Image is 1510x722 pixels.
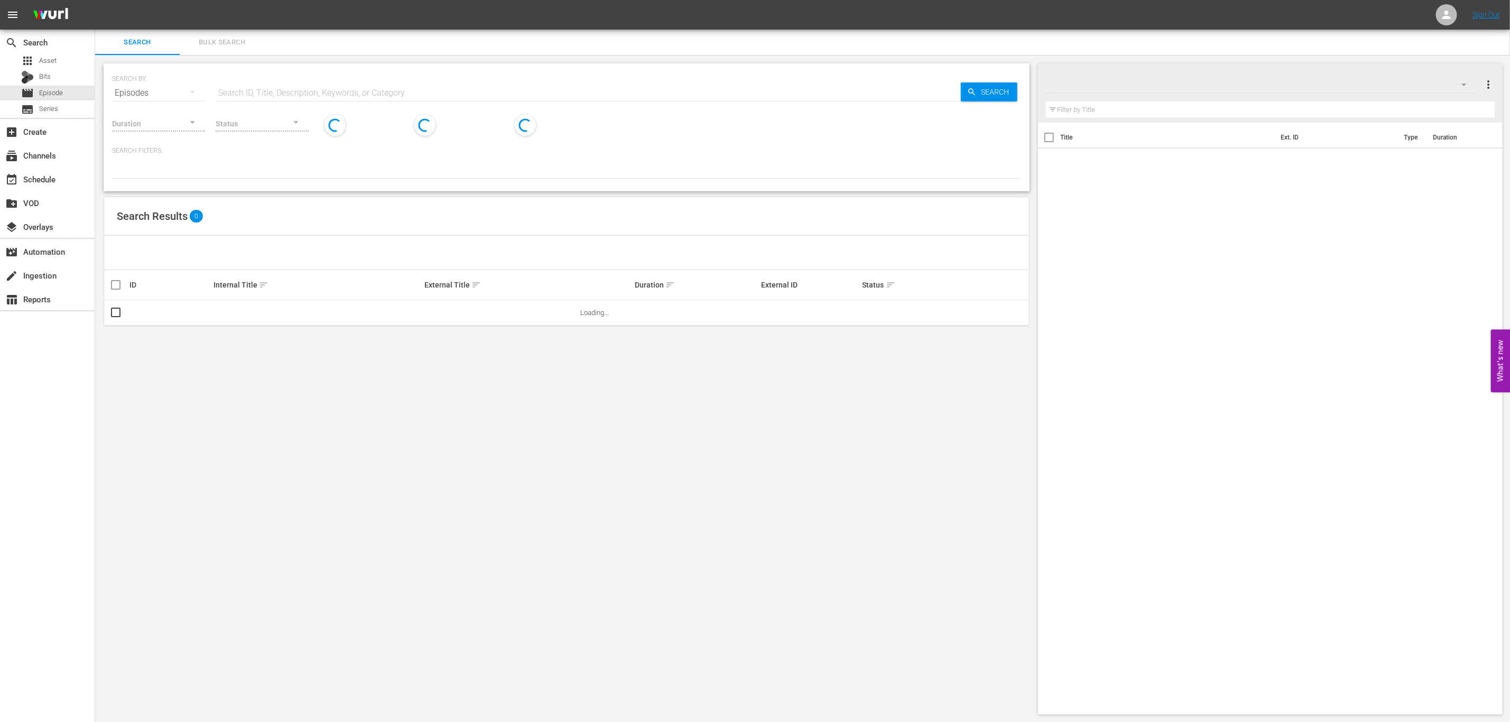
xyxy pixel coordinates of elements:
div: Status [863,279,943,291]
span: Loading... [580,309,609,317]
div: Internal Title [214,279,421,291]
a: Sign Out [1472,11,1500,19]
button: Search [961,82,1017,101]
div: External ID [761,281,859,289]
span: sort [665,280,675,290]
span: Create [5,126,18,138]
th: Duration [1426,123,1490,152]
div: ID [129,281,210,289]
p: Search Filters: [112,146,1021,155]
span: sort [471,280,481,290]
th: Ext. ID [1275,123,1398,152]
span: Bulk Search [186,36,258,49]
span: Series [39,104,58,114]
span: Channels [5,150,18,162]
span: Search [977,82,1017,101]
button: Open Feedback Widget [1491,330,1510,393]
span: Asset [39,55,57,66]
span: 0 [190,210,203,223]
span: Episode [39,88,63,98]
div: External Title [424,279,632,291]
span: Search Results [117,210,188,223]
span: VOD [5,197,18,210]
span: Search [101,36,173,49]
div: Episodes [112,78,205,108]
button: more_vert [1482,72,1495,97]
span: Reports [5,293,18,306]
span: sort [259,280,268,290]
div: Duration [635,279,758,291]
div: Bits [21,71,34,84]
span: Series [21,103,34,116]
span: Asset [21,54,34,67]
span: Episode [21,87,34,99]
img: ans4CAIJ8jUAAAAAAAAAAAAAAAAAAAAAAAAgQb4GAAAAAAAAAAAAAAAAAAAAAAAAJMjXAAAAAAAAAAAAAAAAAAAAAAAAgAT5G... [25,3,76,27]
span: Schedule [5,173,18,186]
span: menu [6,8,19,21]
span: Bits [39,71,51,82]
span: more_vert [1482,78,1495,91]
span: Automation [5,246,18,258]
th: Type [1397,123,1426,152]
span: Ingestion [5,270,18,282]
th: Title [1060,123,1274,152]
span: sort [886,280,895,290]
span: Overlays [5,221,18,234]
span: Search [5,36,18,49]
